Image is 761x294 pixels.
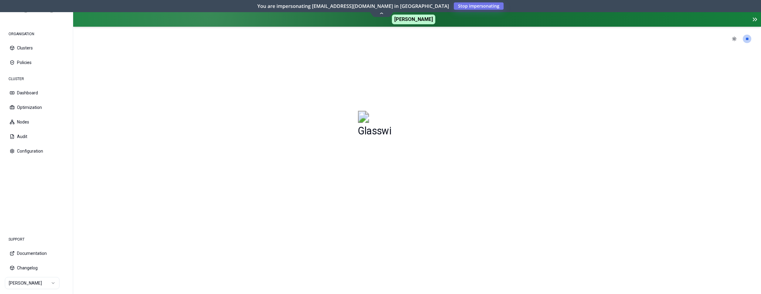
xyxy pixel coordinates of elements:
button: Documentation [5,247,68,260]
button: Policies [5,56,68,69]
span: [PERSON_NAME] [392,15,435,24]
div: SUPPORT [5,233,68,245]
div: CLUSTER [5,73,68,85]
button: Dashboard [5,86,68,100]
button: Nodes [5,115,68,129]
button: Configuration [5,144,68,158]
button: Changelog [5,261,68,275]
button: Optimization [5,101,68,114]
button: Audit [5,130,68,143]
button: Clusters [5,41,68,55]
div: ORGANISATION [5,28,68,40]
